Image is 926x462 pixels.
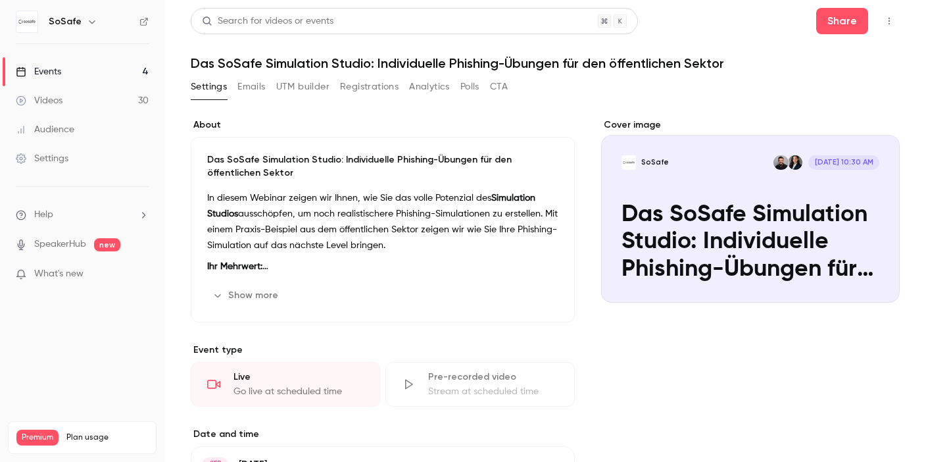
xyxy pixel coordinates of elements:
[233,371,364,384] div: Live
[16,65,61,78] div: Events
[207,262,268,271] strong: Ihr Mehrwert:
[202,14,333,28] div: Search for videos or events
[237,76,265,97] button: Emails
[428,385,558,398] div: Stream at scheduled time
[385,362,575,407] div: Pre-recorded videoStream at scheduled time
[460,76,479,97] button: Polls
[34,208,53,222] span: Help
[16,430,59,446] span: Premium
[133,269,149,280] iframe: Noticeable Trigger
[276,76,329,97] button: UTM builder
[233,385,364,398] div: Go live at scheduled time
[816,8,868,34] button: Share
[601,118,900,132] label: Cover image
[16,208,149,222] li: help-dropdown-opener
[490,76,508,97] button: CTA
[191,344,575,357] p: Event type
[191,362,380,407] div: LiveGo live at scheduled time
[601,118,900,303] section: Cover image
[191,76,227,97] button: Settings
[340,76,399,97] button: Registrations
[34,267,84,281] span: What's new
[191,118,575,132] label: About
[191,55,900,71] h1: Das SoSafe Simulation Studio: Individuelle Phishing-Übungen für den öffentlichen Sektor
[191,428,575,441] label: Date and time
[16,123,74,136] div: Audience
[207,153,558,180] p: Das SoSafe Simulation Studio: Individuelle Phishing-Übungen für den öffentlichen Sektor
[49,15,82,28] h6: SoSafe
[16,94,62,107] div: Videos
[207,190,558,253] p: In diesem Webinar zeigen wir Ihnen, wie Sie das volle Potenzial des ausschöpfen, um noch realisti...
[66,432,148,443] span: Plan usage
[94,238,120,251] span: new
[428,371,558,384] div: Pre-recorded video
[207,285,286,306] button: Show more
[16,152,68,165] div: Settings
[409,76,450,97] button: Analytics
[34,238,86,251] a: SpeakerHub
[16,11,37,32] img: SoSafe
